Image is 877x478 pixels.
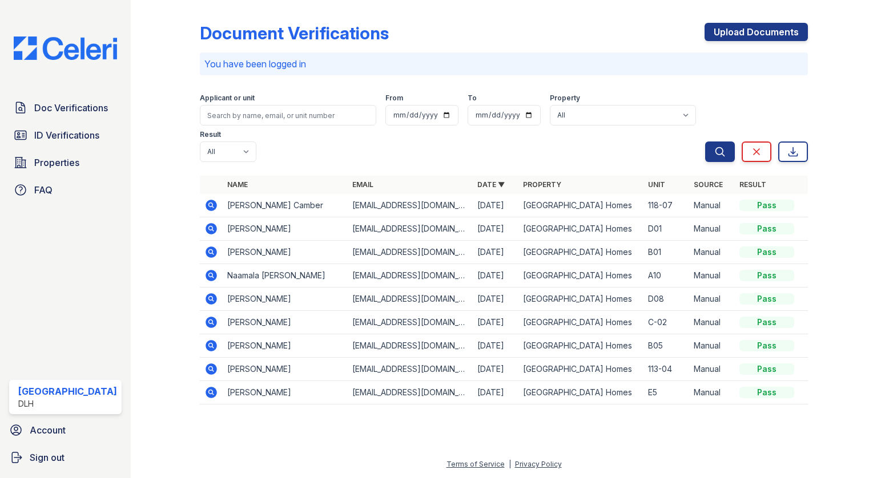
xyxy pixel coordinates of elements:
[200,130,221,139] label: Result
[643,217,689,241] td: D01
[689,358,735,381] td: Manual
[34,101,108,115] span: Doc Verifications
[689,217,735,241] td: Manual
[739,387,794,398] div: Pass
[352,180,373,189] a: Email
[348,381,473,404] td: [EMAIL_ADDRESS][DOMAIN_NAME]
[473,241,518,264] td: [DATE]
[689,311,735,334] td: Manual
[694,180,723,189] a: Source
[739,223,794,234] div: Pass
[473,358,518,381] td: [DATE]
[473,194,518,217] td: [DATE]
[473,381,518,404] td: [DATE]
[739,180,766,189] a: Result
[223,358,348,381] td: [PERSON_NAME]
[227,180,248,189] a: Name
[477,180,505,189] a: Date ▼
[689,334,735,358] td: Manual
[518,217,643,241] td: [GEOGRAPHIC_DATA] Homes
[643,311,689,334] td: C-02
[739,246,794,258] div: Pass
[34,128,99,142] span: ID Verifications
[739,200,794,211] div: Pass
[348,287,473,311] td: [EMAIL_ADDRESS][DOMAIN_NAME]
[518,194,643,217] td: [GEOGRAPHIC_DATA] Homes
[446,460,505,468] a: Terms of Service
[689,241,735,264] td: Manual
[739,317,794,328] div: Pass
[18,398,117,410] div: DLH
[643,194,689,217] td: 118-07
[200,105,376,125] input: Search by name, email, or unit number
[515,460,562,468] a: Privacy Policy
[689,264,735,287] td: Manual
[348,264,473,287] td: [EMAIL_ADDRESS][DOMAIN_NAME]
[643,241,689,264] td: B01
[223,334,348,358] td: [PERSON_NAME]
[9,124,122,147] a: ID Verifications
[348,334,473,358] td: [EMAIL_ADDRESS][DOMAIN_NAME]
[34,183,53,197] span: FAQ
[473,311,518,334] td: [DATE]
[473,287,518,311] td: [DATE]
[643,334,689,358] td: B05
[705,23,808,41] a: Upload Documents
[5,419,126,441] a: Account
[689,287,735,311] td: Manual
[518,311,643,334] td: [GEOGRAPHIC_DATA] Homes
[643,287,689,311] td: D08
[9,179,122,201] a: FAQ
[348,311,473,334] td: [EMAIL_ADDRESS][DOMAIN_NAME]
[550,94,580,103] label: Property
[739,293,794,305] div: Pass
[523,180,561,189] a: Property
[204,57,803,71] p: You have been logged in
[509,460,511,468] div: |
[348,358,473,381] td: [EMAIL_ADDRESS][DOMAIN_NAME]
[200,23,389,43] div: Document Verifications
[648,180,665,189] a: Unit
[18,384,117,398] div: [GEOGRAPHIC_DATA]
[689,194,735,217] td: Manual
[518,241,643,264] td: [GEOGRAPHIC_DATA] Homes
[223,217,348,241] td: [PERSON_NAME]
[518,381,643,404] td: [GEOGRAPHIC_DATA] Homes
[468,94,477,103] label: To
[518,287,643,311] td: [GEOGRAPHIC_DATA] Homes
[385,94,403,103] label: From
[9,151,122,174] a: Properties
[348,217,473,241] td: [EMAIL_ADDRESS][DOMAIN_NAME]
[9,96,122,119] a: Doc Verifications
[5,446,126,469] a: Sign out
[643,358,689,381] td: 113-04
[223,264,348,287] td: Naamala [PERSON_NAME]
[473,264,518,287] td: [DATE]
[739,270,794,281] div: Pass
[739,340,794,351] div: Pass
[223,194,348,217] td: [PERSON_NAME] Camber
[473,334,518,358] td: [DATE]
[223,311,348,334] td: [PERSON_NAME]
[30,423,66,437] span: Account
[348,241,473,264] td: [EMAIL_ADDRESS][DOMAIN_NAME]
[518,334,643,358] td: [GEOGRAPHIC_DATA] Homes
[223,241,348,264] td: [PERSON_NAME]
[200,94,255,103] label: Applicant or unit
[643,381,689,404] td: E5
[739,363,794,375] div: Pass
[689,381,735,404] td: Manual
[473,217,518,241] td: [DATE]
[223,381,348,404] td: [PERSON_NAME]
[643,264,689,287] td: A10
[30,451,65,464] span: Sign out
[518,264,643,287] td: [GEOGRAPHIC_DATA] Homes
[223,287,348,311] td: [PERSON_NAME]
[348,194,473,217] td: [EMAIL_ADDRESS][DOMAIN_NAME]
[34,156,79,169] span: Properties
[518,358,643,381] td: [GEOGRAPHIC_DATA] Homes
[5,37,126,60] img: CE_Logo_Blue-a8612792a0a2168367f1c8372b55b34899dd931a85d93a1a3d3e32e68fde9ad4.png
